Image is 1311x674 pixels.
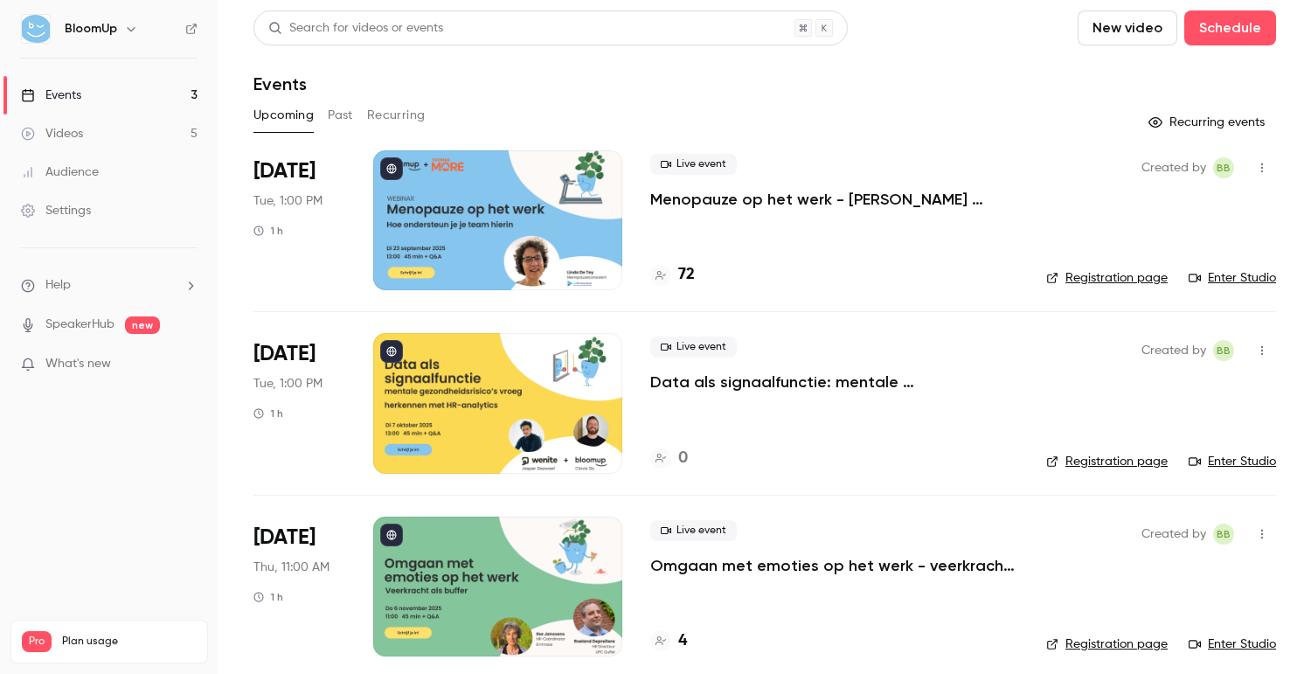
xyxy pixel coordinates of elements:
span: Created by [1141,340,1206,361]
h6: BloomUp [65,20,117,38]
a: Enter Studio [1189,636,1276,653]
span: Tue, 1:00 PM [253,192,323,210]
a: SpeakerHub [45,316,114,334]
button: Past [328,101,353,129]
iframe: Noticeable Trigger [177,357,198,372]
span: Help [45,276,71,295]
button: Upcoming [253,101,314,129]
button: Recurring [367,101,426,129]
div: Events [21,87,81,104]
span: Live event [650,337,737,358]
span: Benjamin Bergers [1213,157,1234,178]
span: Plan usage [62,635,197,649]
a: Omgaan met emoties op het werk - veerkracht als buffer [650,555,1018,576]
span: [DATE] [253,524,316,552]
span: BB [1217,157,1231,178]
div: Oct 7 Tue, 1:00 PM (Europe/Brussels) [253,333,345,473]
span: BB [1217,524,1231,545]
button: New video [1078,10,1177,45]
span: Live event [650,154,737,175]
div: 1 h [253,590,283,604]
a: Registration page [1046,453,1168,470]
span: Created by [1141,524,1206,545]
div: Videos [21,125,83,142]
span: Created by [1141,157,1206,178]
span: Tue, 1:00 PM [253,375,323,393]
button: Recurring events [1141,108,1276,136]
a: Data als signaalfunctie: mentale gezondheidsrisico’s vroeg herkennen met HR-analytics [650,372,1018,393]
span: [DATE] [253,340,316,368]
img: BloomUp [22,15,50,43]
div: Nov 6 Thu, 11:00 AM (Europe/Brussels) [253,517,345,657]
span: What's new [45,355,111,373]
div: Audience [21,163,99,181]
a: Registration page [1046,269,1168,287]
span: Benjamin Bergers [1213,340,1234,361]
a: Registration page [1046,636,1168,653]
div: 1 h [253,406,283,420]
h4: 72 [678,263,695,287]
a: 0 [650,447,688,470]
h4: 4 [678,629,687,653]
div: Search for videos or events [268,19,443,38]
div: 1 h [253,224,283,238]
button: Schedule [1184,10,1276,45]
h4: 0 [678,447,688,470]
span: BB [1217,340,1231,361]
div: Settings [21,202,91,219]
span: Live event [650,520,737,541]
div: Sep 23 Tue, 1:00 PM (Europe/Brussels) [253,150,345,290]
span: Benjamin Bergers [1213,524,1234,545]
span: Pro [22,631,52,652]
h1: Events [253,73,307,94]
a: Menopauze op het werk - [PERSON_NAME] ondersteun je je team hierin [650,189,1018,210]
li: help-dropdown-opener [21,276,198,295]
a: Enter Studio [1189,453,1276,470]
a: Enter Studio [1189,269,1276,287]
a: 72 [650,263,695,287]
span: Thu, 11:00 AM [253,559,329,576]
span: [DATE] [253,157,316,185]
a: 4 [650,629,687,653]
span: new [125,316,160,334]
